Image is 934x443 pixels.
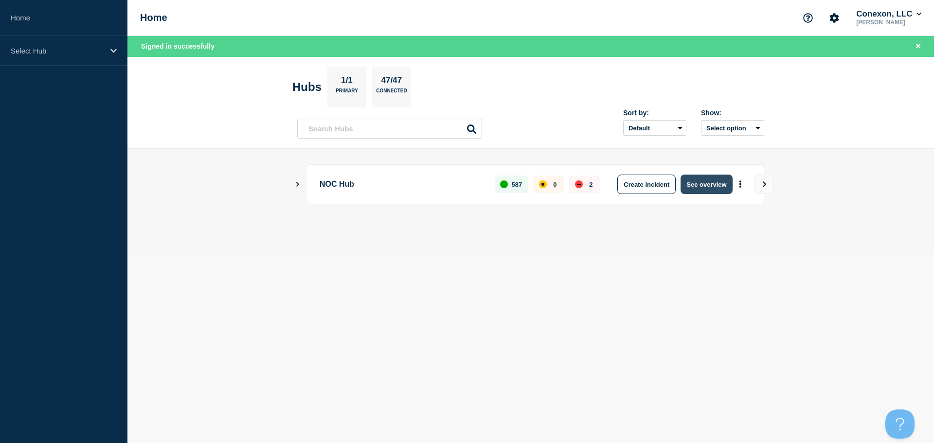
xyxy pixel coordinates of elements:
[377,75,406,88] p: 47/47
[295,181,300,188] button: Show Connected Hubs
[376,88,407,98] p: Connected
[912,41,924,52] button: Close banner
[854,9,923,19] button: Conexon, LLC
[681,175,732,194] button: See overview
[854,19,923,26] p: [PERSON_NAME]
[623,120,686,136] select: Sort by
[589,181,593,188] p: 2
[11,47,104,55] p: Select Hub
[141,42,215,50] span: Signed in successfully
[338,75,357,88] p: 1/1
[885,409,915,439] iframe: Help Scout Beacon - Open
[824,8,844,28] button: Account settings
[798,8,818,28] button: Support
[292,80,322,94] h2: Hubs
[701,109,764,117] div: Show:
[320,175,484,194] p: NOC Hub
[575,180,583,188] div: down
[617,175,676,194] button: Create incident
[512,181,522,188] p: 587
[297,119,482,139] input: Search Hubs
[623,109,686,117] div: Sort by:
[140,12,167,23] h1: Home
[754,175,773,194] button: View
[553,181,557,188] p: 0
[500,180,508,188] div: up
[701,120,764,136] button: Select option
[734,176,747,194] button: More actions
[336,88,358,98] p: Primary
[539,180,547,188] div: affected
